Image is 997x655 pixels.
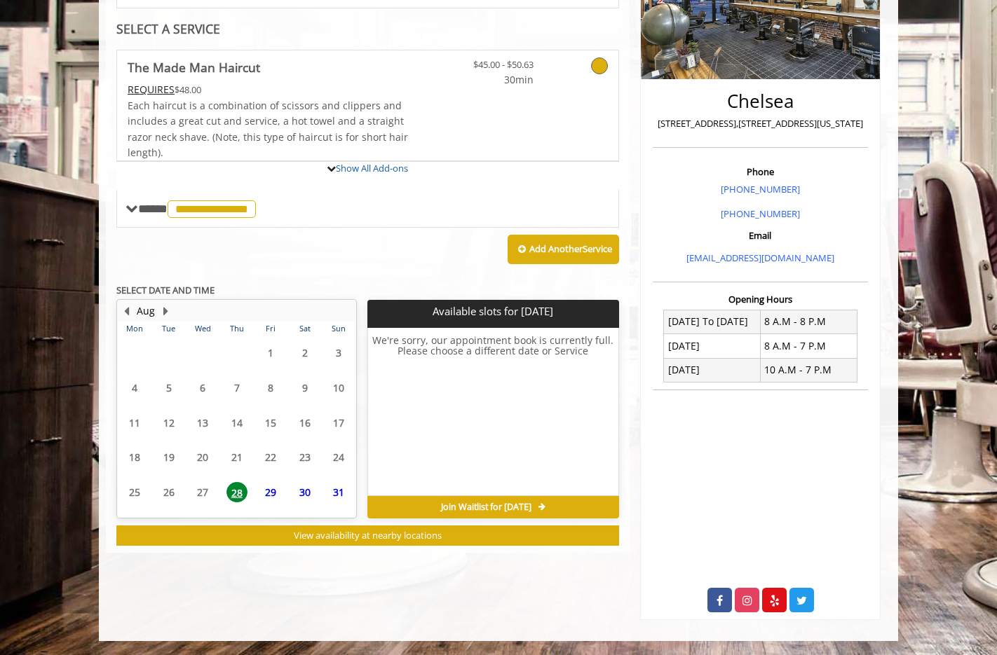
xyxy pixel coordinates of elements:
td: Select day30 [287,475,321,510]
span: 30min [451,72,534,88]
p: [STREET_ADDRESS],[STREET_ADDRESS][US_STATE] [656,116,864,131]
span: Join Waitlist for [DATE] [441,502,531,513]
th: Thu [219,322,253,336]
th: Wed [186,322,219,336]
div: $48.00 [128,82,409,97]
button: Add AnotherService [508,235,619,264]
a: Show All Add-ons [336,162,408,174]
a: [PHONE_NUMBER] [721,207,800,220]
td: 8 A.M - 8 P.M [760,310,857,333]
span: 29 [260,482,281,502]
td: Select day29 [254,475,287,510]
button: Previous Month [121,303,132,319]
a: [EMAIL_ADDRESS][DOMAIN_NAME] [686,251,834,264]
th: Fri [254,322,287,336]
td: [DATE] To [DATE] [664,310,761,333]
span: Each haircut is a combination of scissors and clippers and includes a great cut and service, a ho... [128,99,408,159]
h3: Email [656,230,864,240]
div: The Made Man Haircut Add-onS [116,160,619,162]
td: Select day31 [322,475,356,510]
span: 30 [294,482,316,502]
a: $45.00 - $50.63 [451,50,534,88]
p: Available slots for [DATE] [373,305,613,317]
span: View availability at nearby locations [294,529,442,542]
h6: We're sorry, our appointment book is currently full. Please choose a different date or Service [368,335,618,490]
span: This service needs some Advance to be paid before we block your appointment [128,83,175,96]
td: [DATE] [664,334,761,358]
b: The Made Man Haircut [128,57,260,77]
span: 31 [328,482,349,502]
a: [PHONE_NUMBER] [721,183,800,195]
h3: Phone [656,167,864,177]
div: SELECT A SERVICE [116,22,619,36]
th: Sat [287,322,321,336]
td: [DATE] [664,358,761,382]
th: Tue [151,322,185,336]
td: 8 A.M - 7 P.M [760,334,857,358]
td: 10 A.M - 7 P.M [760,358,857,382]
th: Mon [118,322,151,336]
h3: Opening Hours [653,294,868,304]
b: SELECT DATE AND TIME [116,284,215,296]
button: Next Month [160,303,171,319]
button: Aug [137,303,155,319]
button: View availability at nearby locations [116,525,619,546]
td: Select day28 [219,475,253,510]
b: Add Another Service [529,242,612,255]
span: 28 [226,482,247,502]
h2: Chelsea [656,91,864,111]
th: Sun [322,322,356,336]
